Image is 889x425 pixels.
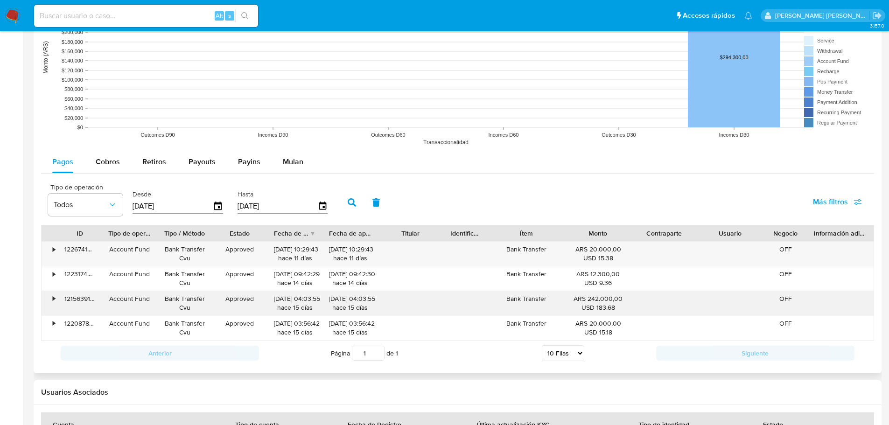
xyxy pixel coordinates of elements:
span: Accesos rápidos [683,11,735,21]
span: Alt [216,11,223,20]
p: gloria.villasanti@mercadolibre.com [775,11,869,20]
input: Buscar usuario o caso... [34,10,258,22]
span: 3.157.0 [870,22,884,29]
h2: Usuarios Asociados [41,388,874,397]
a: Salir [872,11,882,21]
button: search-icon [235,9,254,22]
a: Notificaciones [744,12,752,20]
span: s [228,11,231,20]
